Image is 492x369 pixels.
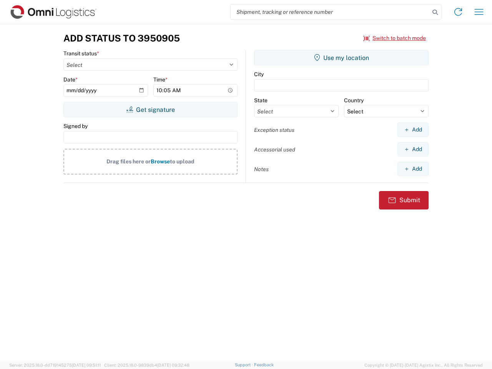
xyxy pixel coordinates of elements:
[364,362,483,369] span: Copyright © [DATE]-[DATE] Agistix Inc., All Rights Reserved
[63,50,99,57] label: Transit status
[170,158,194,165] span: to upload
[254,166,269,173] label: Notes
[231,5,430,19] input: Shipment, tracking or reference number
[104,363,189,367] span: Client: 2025.18.0-9839db4
[397,123,429,137] button: Add
[151,158,170,165] span: Browse
[254,50,429,65] button: Use my location
[63,102,238,117] button: Get signature
[254,146,295,153] label: Accessorial used
[63,33,180,44] h3: Add Status to 3950905
[254,126,294,133] label: Exception status
[397,162,429,176] button: Add
[397,142,429,156] button: Add
[106,158,151,165] span: Drag files here or
[254,71,264,78] label: City
[153,76,168,83] label: Time
[254,97,268,104] label: State
[379,191,429,209] button: Submit
[344,97,364,104] label: Country
[254,362,274,367] a: Feedback
[63,76,78,83] label: Date
[157,363,189,367] span: [DATE] 09:32:48
[235,362,254,367] a: Support
[9,363,101,367] span: Server: 2025.18.0-dd719145275
[63,123,88,130] label: Signed by
[363,32,426,45] button: Switch to batch mode
[72,363,101,367] span: [DATE] 09:51:11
